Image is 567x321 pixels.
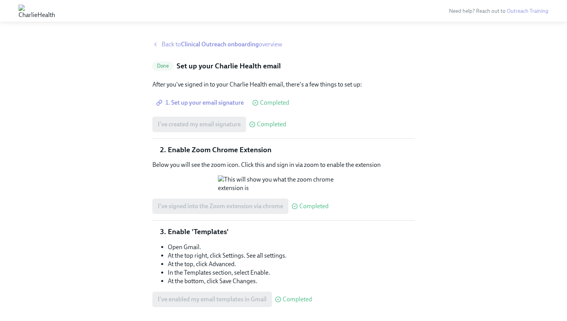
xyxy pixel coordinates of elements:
[449,8,548,14] span: Need help? Reach out to
[152,80,415,89] p: After you've signed in to your Charlie Health email, there's a few things to set up:
[168,260,415,268] li: At the top, click Advanced.
[152,40,415,49] a: Back toClinical Outreach onboardingoverview
[168,277,415,285] li: At the bottom, click Save Changes.
[257,121,286,127] span: Completed
[218,175,349,192] button: Zoom image
[152,161,415,169] p: Below you will see the zoom icon. Click this and sign in via zoom to enable the extension
[181,41,259,48] strong: Clinical Outreach onboarding
[168,251,415,260] li: At the top right, click Settings. See all settings.
[19,5,55,17] img: CharlieHealth
[168,145,415,155] li: Enable Zoom Chrome Extension
[168,227,415,237] li: Enable 'Templates'
[177,61,281,71] h5: Set up your Charlie Health email
[162,40,282,49] span: Back to overview
[152,95,249,110] a: 1. Set up your email signature
[152,63,174,69] span: Done
[299,203,329,209] span: Completed
[507,8,548,14] a: Outreach Training
[168,243,415,251] li: Open Gmail.
[260,100,289,106] span: Completed
[168,268,415,277] li: In the Templates section, select Enable.
[283,296,312,302] span: Completed
[158,99,244,107] span: 1. Set up your email signature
